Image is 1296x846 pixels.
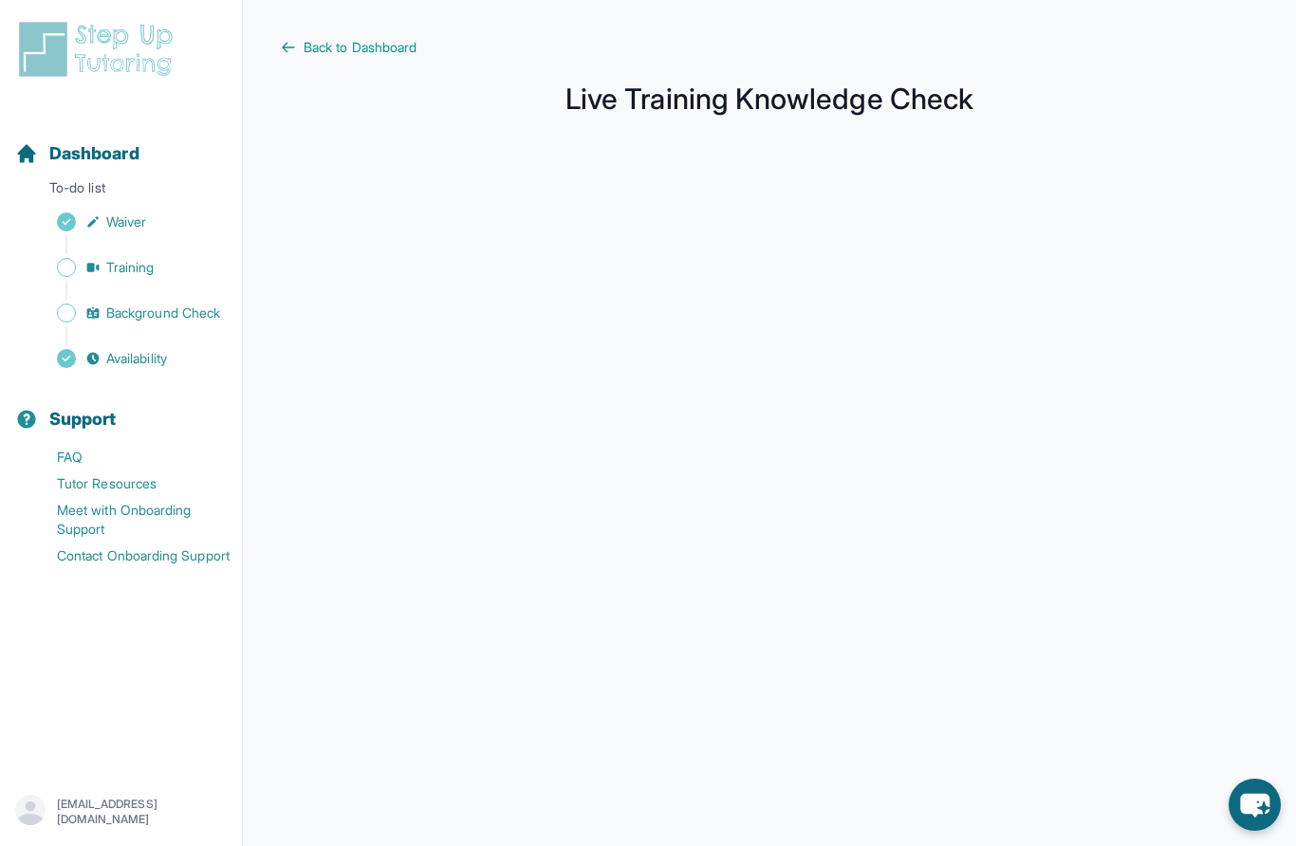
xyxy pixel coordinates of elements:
[1229,779,1281,831] button: chat-button
[49,140,139,167] span: Dashboard
[15,543,242,569] a: Contact Onboarding Support
[15,300,242,326] a: Background Check
[106,349,167,368] span: Availability
[15,19,184,80] img: logo
[15,254,242,281] a: Training
[281,87,1258,110] h1: Live Training Knowledge Check
[8,376,234,440] button: Support
[106,212,146,231] span: Waiver
[15,795,227,829] button: [EMAIL_ADDRESS][DOMAIN_NAME]
[281,38,1258,57] a: Back to Dashboard
[8,110,234,175] button: Dashboard
[15,345,242,372] a: Availability
[304,38,417,57] span: Back to Dashboard
[15,470,242,497] a: Tutor Resources
[15,209,242,235] a: Waiver
[106,258,155,277] span: Training
[8,178,234,205] p: To-do list
[15,140,139,167] a: Dashboard
[15,497,242,543] a: Meet with Onboarding Support
[57,797,227,827] p: [EMAIL_ADDRESS][DOMAIN_NAME]
[15,444,242,470] a: FAQ
[49,406,117,432] span: Support
[106,303,220,322] span: Background Check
